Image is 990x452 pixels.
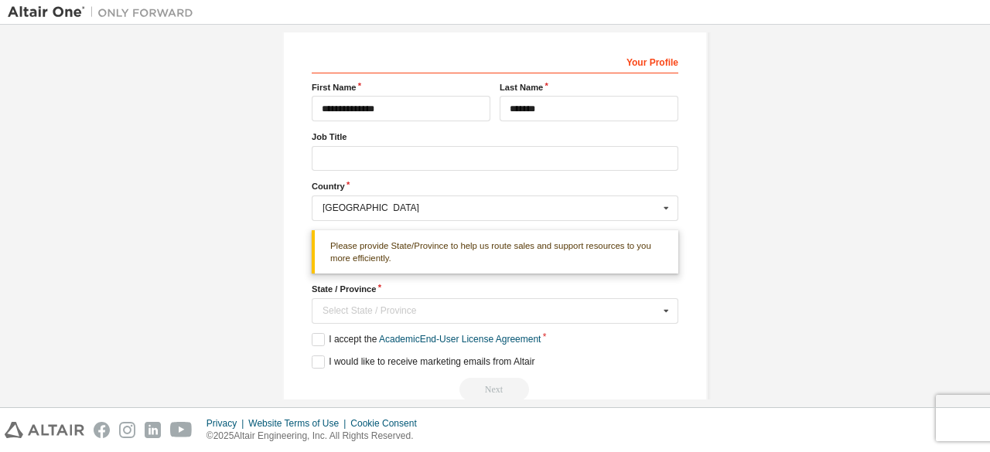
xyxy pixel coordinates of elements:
label: I would like to receive marketing emails from Altair [312,355,534,369]
label: First Name [312,81,490,93]
img: instagram.svg [119,422,135,438]
label: I accept the [312,333,541,346]
label: Country [312,180,678,192]
div: [GEOGRAPHIC_DATA] [323,203,659,212]
div: Select State / Province [323,306,659,315]
p: © 2025 Altair Engineering, Inc. All Rights Reserved. [207,430,426,443]
label: State / Province [312,283,678,295]
img: facebook.svg [94,422,110,438]
div: Cookie Consent [350,417,425,430]
div: Your Profile [312,49,678,73]
div: Privacy [207,417,248,430]
img: linkedin.svg [145,422,161,438]
div: Please provide State/Province to help us route sales and support resources to you more efficiently. [312,230,678,274]
a: Academic End-User License Agreement [379,334,541,345]
img: Altair One [8,5,201,20]
label: Job Title [312,131,678,143]
img: altair_logo.svg [5,422,84,438]
img: youtube.svg [170,422,193,438]
div: Website Terms of Use [248,417,350,430]
label: Last Name [500,81,678,93]
div: Read and acccept EULA to continue [312,378,678,401]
